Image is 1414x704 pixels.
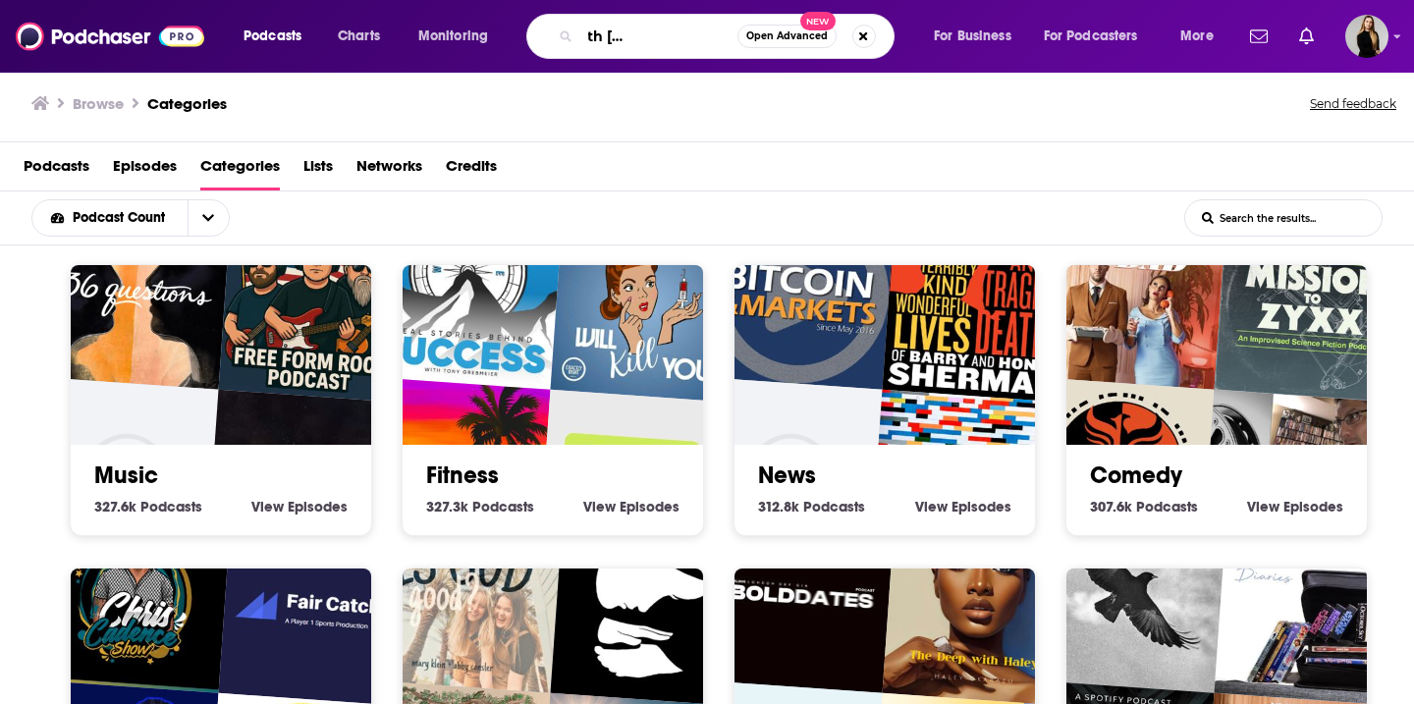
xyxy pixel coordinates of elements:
[1247,498,1343,515] a: View Comedy Episodes
[113,150,177,190] a: Episodes
[620,498,680,515] span: Episodes
[370,501,563,693] img: is God good?
[1345,15,1388,58] img: User Profile
[426,498,468,515] span: 327.3k
[934,23,1011,50] span: For Business
[1345,15,1388,58] button: Show profile menu
[94,460,158,490] a: Music
[737,25,837,48] button: Open AdvancedNew
[758,498,799,515] span: 312.8k
[915,498,948,515] span: View
[446,150,497,190] a: Credits
[551,210,743,403] img: This Podcast Will Kill You
[94,498,136,515] span: 327.6k
[230,21,327,52] button: open menu
[746,31,828,41] span: Open Advanced
[952,498,1011,515] span: Episodes
[338,23,380,50] span: Charts
[580,21,737,52] input: Search podcasts, credits, & more...
[405,21,514,52] button: open menu
[288,498,348,515] span: Episodes
[418,23,488,50] span: Monitoring
[244,23,301,50] span: Podcasts
[920,21,1036,52] button: open menu
[1090,498,1198,515] a: 307.6k Comedy Podcasts
[1031,21,1167,52] button: open menu
[1044,23,1138,50] span: For Podcasters
[251,498,284,515] span: View
[915,498,1011,515] a: View News Episodes
[24,150,89,190] a: Podcasts
[73,94,124,113] h3: Browse
[303,150,333,190] a: Lists
[1090,498,1132,515] span: 307.6k
[803,498,865,515] span: Podcasts
[800,12,836,30] span: New
[702,197,895,390] img: Bitcoin & Markets
[883,210,1075,403] img: The No Good, Terribly Kind, Wonderful Lives and Tragic Deaths of Barry and Honey Sherman
[426,498,534,515] a: 327.3k Fitness Podcasts
[1304,90,1402,118] button: Send feedback
[31,199,260,237] h2: Choose List sort
[583,498,680,515] a: View Fitness Episodes
[94,498,202,515] a: 327.6k Music Podcasts
[1090,460,1182,490] a: Comedy
[1034,501,1226,693] img: The Ghosts of Harrenhal: A Song of Ice and Fire Podcast (ASOIAF)
[1167,21,1238,52] button: open menu
[251,498,348,515] a: View Music Episodes
[219,210,411,403] img: Free Form Rock Podcast
[32,211,188,225] button: open menu
[73,211,172,225] span: Podcast Count
[1242,20,1276,53] a: Show notifications dropdown
[583,498,616,515] span: View
[1180,23,1214,50] span: More
[200,150,280,190] a: Categories
[1345,15,1388,58] span: Logged in as editaivancevic
[147,94,227,113] a: Categories
[38,501,231,693] img: Chris Cadence Show
[356,150,422,190] a: Networks
[426,460,499,490] a: Fitness
[545,14,913,59] div: Search podcasts, credits, & more...
[325,21,392,52] a: Charts
[1283,498,1343,515] span: Episodes
[16,18,204,55] img: Podchaser - Follow, Share and Rate Podcasts
[370,197,563,390] img: The Real Stories Behind Success
[1034,197,1226,390] img: Your Mom & Dad
[1247,498,1279,515] span: View
[188,200,229,236] button: open menu
[472,498,534,515] span: Podcasts
[1215,210,1407,403] img: Mission To Zyxx
[1291,20,1322,53] a: Show notifications dropdown
[758,498,865,515] a: 312.8k News Podcasts
[38,197,231,390] img: 36 Questions – The Podcast Musical
[758,460,816,490] a: News
[140,498,202,515] span: Podcasts
[1136,498,1198,515] span: Podcasts
[702,501,895,693] img: Bold Dates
